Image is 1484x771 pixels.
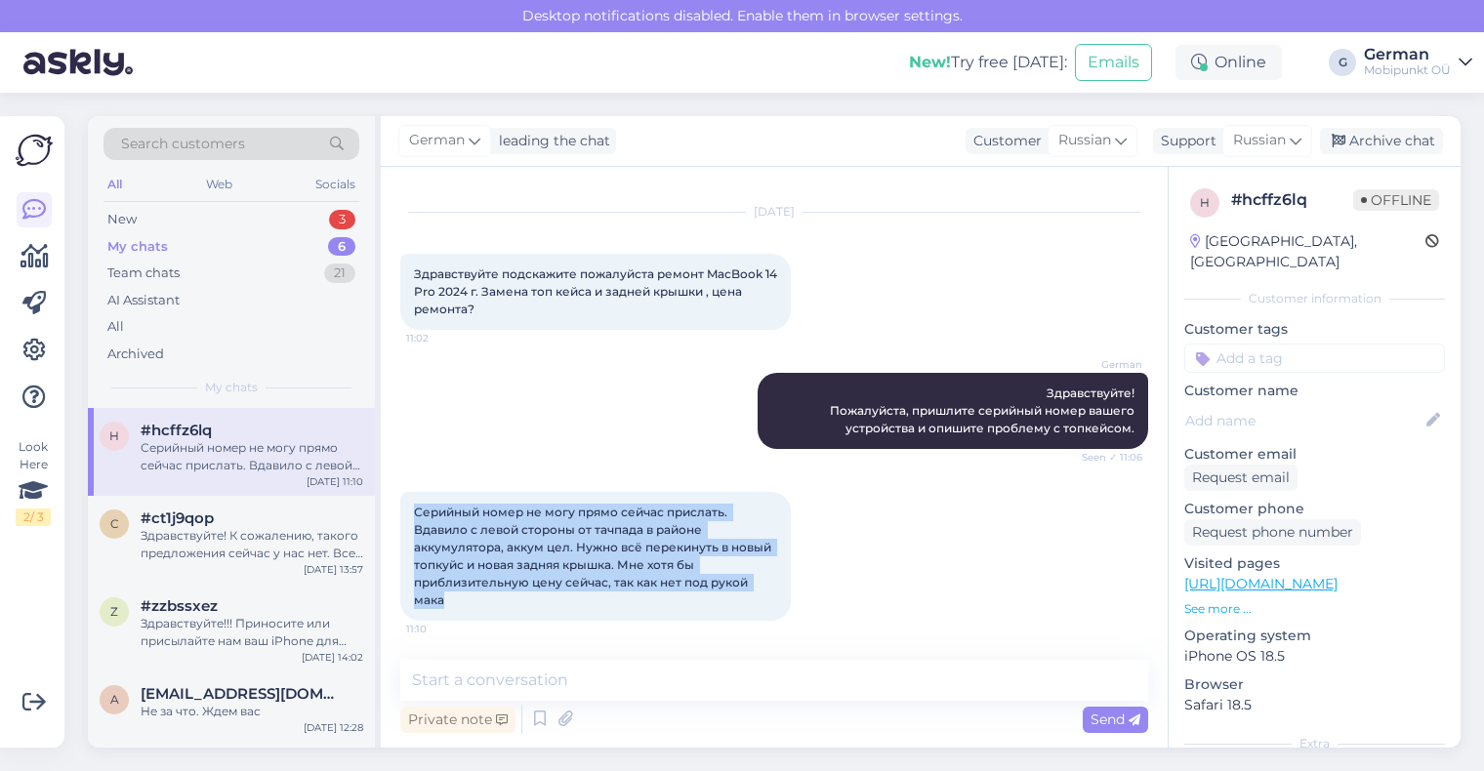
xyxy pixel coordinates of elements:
span: h [1200,195,1210,210]
div: Mobipunkt OÜ [1364,62,1451,78]
div: Серийный номер не могу прямо сейчас прислать. Вдавило с левой стороны от тачпада в районе аккумул... [141,439,363,474]
div: 2 / 3 [16,508,51,526]
div: Private note [400,707,515,733]
p: Customer phone [1184,499,1445,519]
div: [DATE] 12:28 [304,720,363,735]
div: Request email [1184,465,1298,491]
p: Browser [1184,674,1445,695]
a: [URL][DOMAIN_NAME] [1184,575,1338,592]
span: 11:10 [406,622,479,636]
span: Здравствуйте! Пожалуйста, пришлите серийный номер вашего устройства и опишите проблему с топкейсом. [830,385,1137,435]
button: Emails [1075,44,1152,81]
p: Customer email [1184,444,1445,465]
span: Offline [1353,189,1439,211]
b: New! [909,53,951,71]
span: a [110,692,119,707]
p: iPhone OS 18.5 [1184,646,1445,667]
div: Extra [1184,735,1445,752]
div: Online [1175,45,1282,80]
div: Web [202,172,236,197]
input: Add a tag [1184,344,1445,373]
div: Customer information [1184,290,1445,307]
div: Не за что. Ждем вас [141,703,363,720]
span: Russian [1058,130,1111,151]
div: Здравствуйте!!! Приносите или присылайте нам ваш iPhone для диагностики и ремонта [141,615,363,650]
div: [GEOGRAPHIC_DATA], [GEOGRAPHIC_DATA] [1190,231,1425,272]
span: Search customers [121,134,245,154]
p: Customer name [1184,381,1445,401]
p: Safari 18.5 [1184,695,1445,715]
span: #zzbssxez [141,597,218,615]
span: German [1069,357,1142,372]
div: Socials [311,172,359,197]
div: Try free [DATE]: [909,51,1067,74]
p: See more ... [1184,600,1445,618]
img: Askly Logo [16,132,53,169]
div: 6 [328,237,355,257]
div: Archived [107,345,164,364]
div: All [107,317,124,337]
input: Add name [1185,410,1422,431]
div: Support [1153,131,1216,151]
div: AI Assistant [107,291,180,310]
div: Request phone number [1184,519,1361,546]
span: #ct1j9qop [141,509,214,527]
div: G [1329,49,1356,76]
div: [DATE] 14:02 [302,650,363,665]
div: [DATE] 11:10 [307,474,363,489]
span: z [110,604,118,619]
span: My chats [205,379,258,396]
div: leading the chat [491,131,610,151]
a: GermanMobipunkt OÜ [1364,47,1472,78]
div: My chats [107,237,168,257]
span: 11:02 [406,331,479,345]
p: Customer tags [1184,319,1445,340]
div: 21 [324,264,355,283]
span: German [409,130,465,151]
div: Здравствуйте! К сожалению, такого предложения сейчас у нас нет. Все наши актуальные предложения п... [141,527,363,562]
span: Серийный номер не могу прямо сейчас прислать. Вдавило с левой стороны от тачпада в районе аккумул... [414,505,774,607]
div: New [107,210,137,229]
span: alina.shilkina@gmail.com [141,685,344,703]
span: Seen ✓ 11:06 [1069,450,1142,465]
span: c [110,516,119,531]
div: German [1364,47,1451,62]
div: Team chats [107,264,180,283]
span: h [109,428,119,443]
div: Archive chat [1320,128,1443,154]
div: Look Here [16,438,51,526]
span: Здравствуйте подскажите пожалуйста ремонт MacBook 14 Pro 2024 г. Замена топ кейса и задней крышки... [414,266,780,316]
p: Visited pages [1184,553,1445,574]
div: [DATE] 13:57 [304,562,363,577]
div: 3 [329,210,355,229]
p: Operating system [1184,626,1445,646]
div: Customer [966,131,1042,151]
span: Send [1091,710,1140,728]
div: [DATE] [400,203,1148,221]
div: # hcffz6lq [1231,188,1353,212]
span: Russian [1233,130,1286,151]
div: All [103,172,126,197]
span: #hcffz6lq [141,422,212,439]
